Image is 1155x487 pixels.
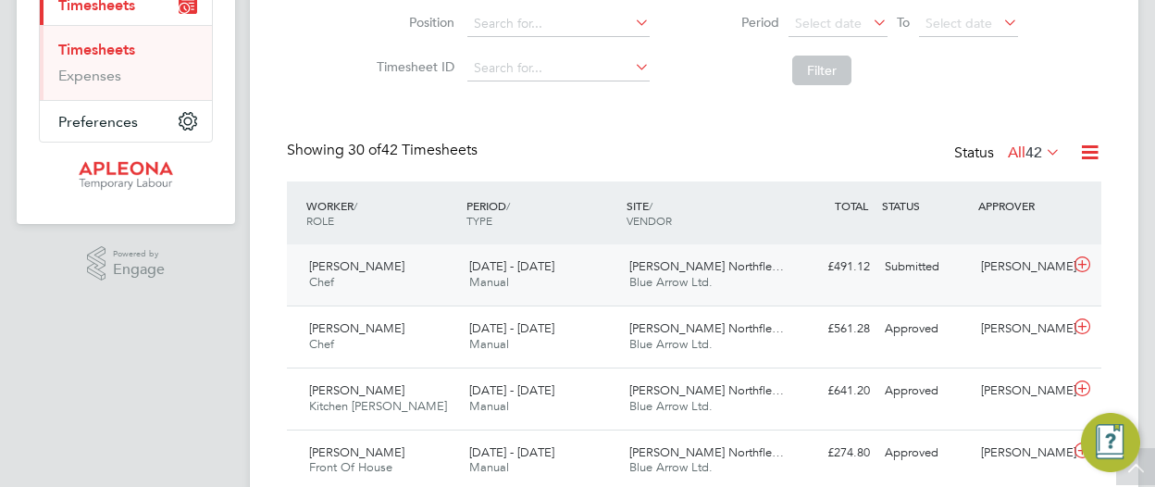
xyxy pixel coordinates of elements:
div: SITE [622,189,782,237]
span: Manual [469,398,509,414]
span: Chef [309,336,334,352]
span: [DATE] - [DATE] [469,320,554,336]
span: Kitchen [PERSON_NAME] [309,398,447,414]
span: Blue Arrow Ltd. [629,274,713,290]
div: [PERSON_NAME] [974,314,1070,344]
button: Filter [792,56,851,85]
div: Status [954,141,1064,167]
div: £274.80 [781,438,877,468]
div: APPROVER [974,189,1070,222]
button: Engage Resource Center [1081,413,1140,472]
span: Engage [113,262,165,278]
div: £561.28 [781,314,877,344]
div: Timesheets [40,25,212,100]
input: Search for... [467,11,650,37]
div: [PERSON_NAME] [974,376,1070,406]
span: 30 of [348,141,381,159]
div: Showing [287,141,481,160]
span: Select date [925,15,992,31]
span: Manual [469,274,509,290]
div: STATUS [877,189,974,222]
span: [PERSON_NAME] [309,258,404,274]
span: Manual [469,336,509,352]
span: TOTAL [835,198,868,213]
span: Preferences [58,113,138,131]
span: [PERSON_NAME] Northfle… [629,382,784,398]
span: / [649,198,652,213]
span: To [891,10,915,34]
div: Approved [877,438,974,468]
span: Chef [309,274,334,290]
span: / [354,198,357,213]
span: Powered by [113,246,165,262]
span: [PERSON_NAME] [309,382,404,398]
div: Submitted [877,252,974,282]
span: [PERSON_NAME] Northfle… [629,444,784,460]
div: PERIOD [462,189,622,237]
div: £491.12 [781,252,877,282]
label: Period [696,14,779,31]
input: Search for... [467,56,650,81]
span: [PERSON_NAME] Northfle… [629,258,784,274]
button: Preferences [40,101,212,142]
span: Blue Arrow Ltd. [629,398,713,414]
span: / [506,198,510,213]
label: Timesheet ID [371,58,454,75]
span: ROLE [306,213,334,228]
span: [PERSON_NAME] [309,320,404,336]
span: [PERSON_NAME] [309,444,404,460]
img: apleona-logo-retina.png [79,161,173,191]
a: Timesheets [58,41,135,58]
span: Blue Arrow Ltd. [629,336,713,352]
a: Go to home page [39,161,213,191]
a: Expenses [58,67,121,84]
span: VENDOR [627,213,672,228]
span: [DATE] - [DATE] [469,258,554,274]
span: TYPE [466,213,492,228]
span: Blue Arrow Ltd. [629,459,713,475]
div: Approved [877,314,974,344]
div: WORKER [302,189,462,237]
div: [PERSON_NAME] [974,438,1070,468]
span: Manual [469,459,509,475]
span: Select date [795,15,862,31]
span: 42 Timesheets [348,141,478,159]
a: Powered byEngage [87,246,166,281]
span: 42 [1025,144,1042,162]
span: [PERSON_NAME] Northfle… [629,320,784,336]
div: Approved [877,376,974,406]
label: Position [371,14,454,31]
span: Front Of House [309,459,392,475]
span: [DATE] - [DATE] [469,382,554,398]
span: [DATE] - [DATE] [469,444,554,460]
div: £641.20 [781,376,877,406]
div: [PERSON_NAME] [974,252,1070,282]
label: All [1008,144,1061,162]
